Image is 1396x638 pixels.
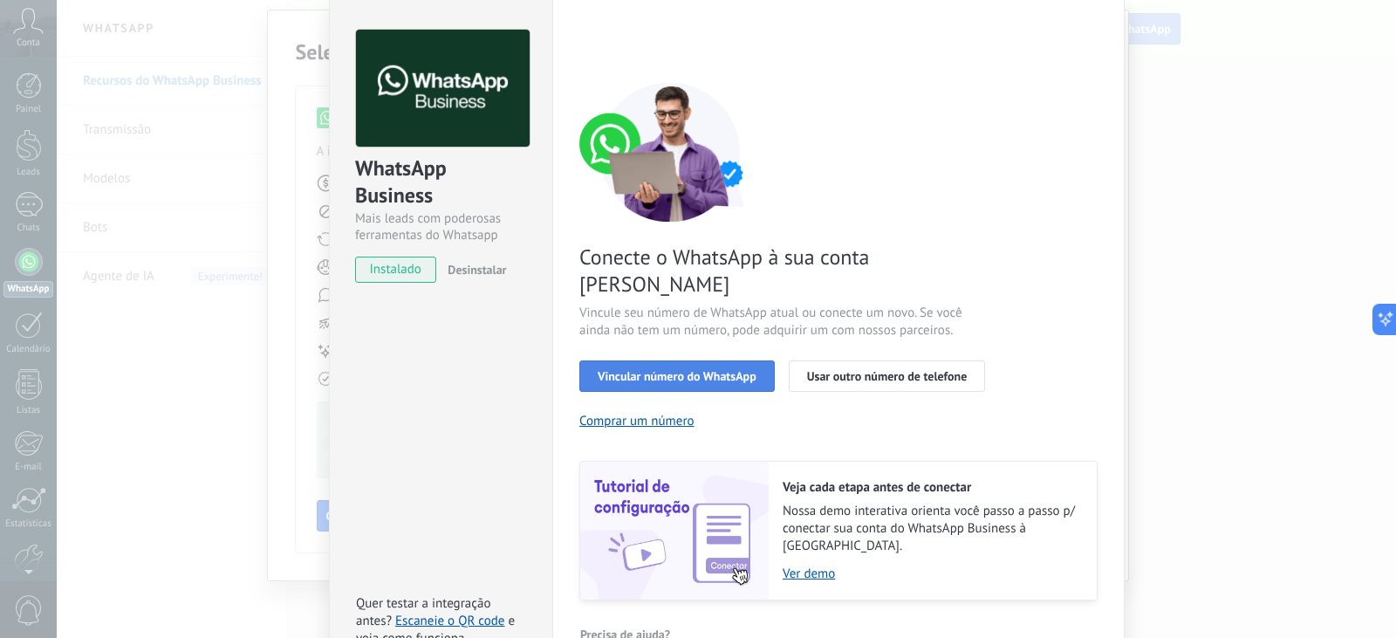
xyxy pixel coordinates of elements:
a: Escaneie o QR code [395,613,504,629]
span: Vincular número do WhatsApp [598,370,756,382]
span: Usar outro número de telefone [807,370,968,382]
button: Usar outro número de telefone [789,360,986,392]
span: Vincule seu número de WhatsApp atual ou conecte um novo. Se você ainda não tem um número, pode ad... [579,305,995,340]
img: logo_main.png [356,30,530,147]
button: Comprar um número [579,413,695,429]
a: Ver demo [783,566,1079,582]
h2: Veja cada etapa antes de conectar [783,479,1079,496]
span: Quer testar a integração antes? [356,595,490,629]
span: Conecte o WhatsApp à sua conta [PERSON_NAME] [579,244,995,298]
button: Desinstalar [441,257,506,283]
span: Nossa demo interativa orienta você passo a passo p/ conectar sua conta do WhatsApp Business à [GE... [783,503,1079,555]
span: Desinstalar [448,262,506,278]
span: instalado [356,257,435,283]
div: Mais leads com poderosas ferramentas do Whatsapp [355,210,527,244]
div: WhatsApp Business [355,154,527,210]
button: Vincular número do WhatsApp [579,360,775,392]
img: connect number [579,82,763,222]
